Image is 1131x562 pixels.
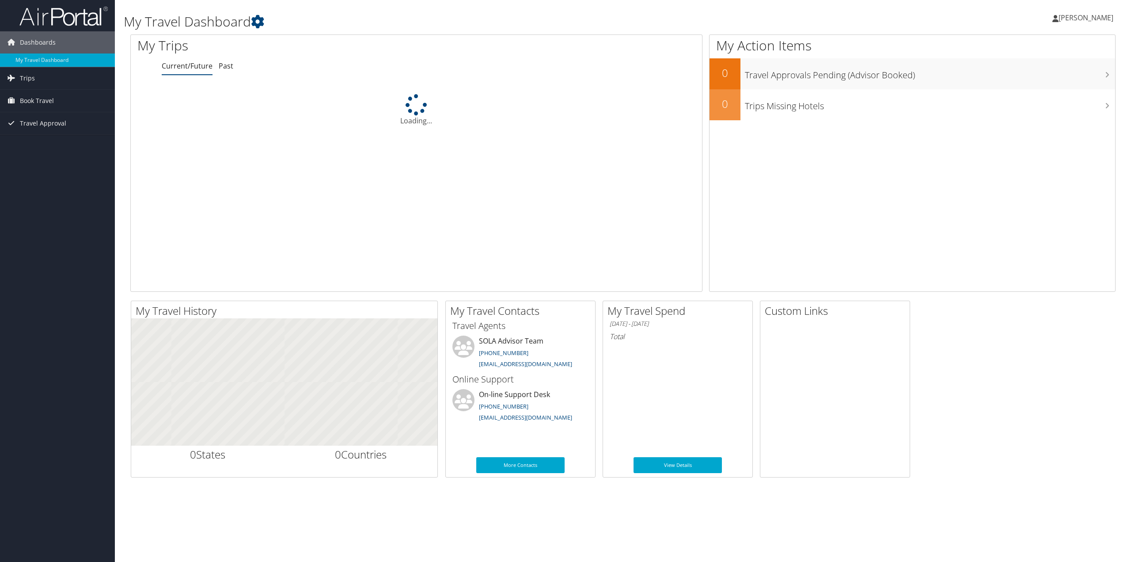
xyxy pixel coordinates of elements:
h1: My Action Items [710,36,1115,55]
h3: Travel Approvals Pending (Advisor Booked) [745,65,1115,81]
a: [PHONE_NUMBER] [479,349,528,357]
h2: 0 [710,65,740,80]
a: [EMAIL_ADDRESS][DOMAIN_NAME] [479,360,572,368]
h3: Trips Missing Hotels [745,96,1115,112]
a: 0Travel Approvals Pending (Advisor Booked) [710,58,1115,89]
a: [PERSON_NAME] [1052,4,1122,31]
a: [PHONE_NUMBER] [479,402,528,410]
h2: 0 [710,96,740,111]
h3: Travel Agents [452,320,588,332]
img: airportal-logo.png [19,6,108,27]
li: SOLA Advisor Team [448,336,593,372]
span: Book Travel [20,90,54,112]
h6: [DATE] - [DATE] [610,320,746,328]
a: View Details [634,457,722,473]
h2: Custom Links [765,303,910,318]
li: On-line Support Desk [448,389,593,425]
h3: Online Support [452,373,588,386]
h2: My Travel Contacts [450,303,595,318]
div: Loading... [131,94,702,126]
h6: Total [610,332,746,341]
h2: States [138,447,278,462]
a: [EMAIL_ADDRESS][DOMAIN_NAME] [479,413,572,421]
h1: My Travel Dashboard [124,12,789,31]
h1: My Trips [137,36,457,55]
a: Current/Future [162,61,213,71]
h2: My Travel History [136,303,437,318]
a: More Contacts [476,457,565,473]
h2: My Travel Spend [607,303,752,318]
span: Travel Approval [20,112,66,134]
span: 0 [190,447,196,462]
a: 0Trips Missing Hotels [710,89,1115,120]
span: [PERSON_NAME] [1059,13,1113,23]
span: Trips [20,67,35,89]
h2: Countries [291,447,431,462]
span: 0 [335,447,341,462]
span: Dashboards [20,31,56,54]
a: Past [219,61,233,71]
